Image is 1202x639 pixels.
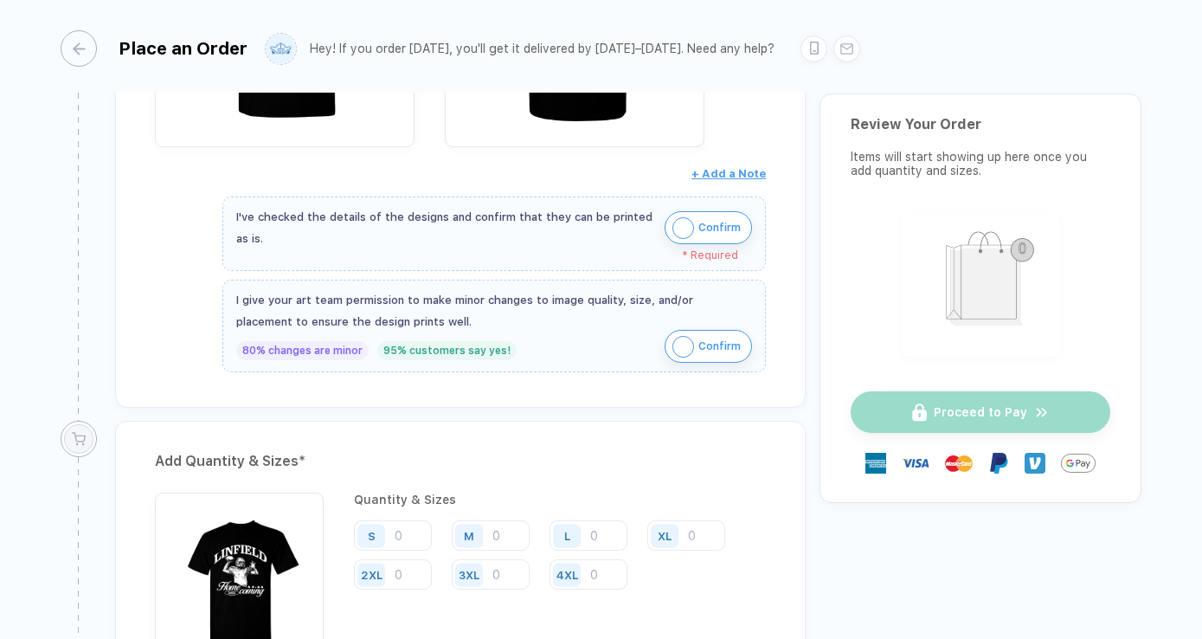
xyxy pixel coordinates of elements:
img: Venmo [1025,453,1045,474]
div: 3XL [459,568,479,581]
div: Review Your Order [851,116,1110,132]
img: master-card [945,449,973,477]
div: 95% customers say yes! [377,341,517,360]
span: Confirm [698,332,741,360]
img: icon [672,336,694,358]
img: shopping_bag.png [910,220,1052,345]
span: Confirm [698,214,741,242]
div: I give your art team permission to make minor changes to image quality, size, and/or placement to... [236,289,752,332]
button: + Add a Note [691,160,766,188]
img: visa [902,449,929,477]
div: M [464,529,474,542]
div: 80% changes are minor [236,341,369,360]
div: Add Quantity & Sizes [155,448,766,475]
div: Place an Order [119,38,247,59]
img: GPay [1061,446,1096,481]
div: 4XL [556,568,578,581]
div: L [564,529,570,542]
div: * Required [236,249,738,261]
div: I've checked the details of the designs and confirm that they can be printed as is. [236,206,656,249]
div: Quantity & Sizes [354,493,766,507]
img: Paypal [988,453,1009,474]
button: iconConfirm [665,330,752,363]
img: icon [672,217,694,239]
div: S [368,529,376,542]
span: + Add a Note [691,167,766,180]
img: user profile [266,34,296,64]
div: Hey! If you order [DATE], you'll get it delivered by [DATE]–[DATE]. Need any help? [310,42,775,56]
img: express [865,453,886,474]
div: XL [658,529,672,542]
button: iconConfirm [665,211,752,244]
div: 2XL [361,568,382,581]
div: Items will start showing up here once you add quantity and sizes. [851,150,1110,177]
